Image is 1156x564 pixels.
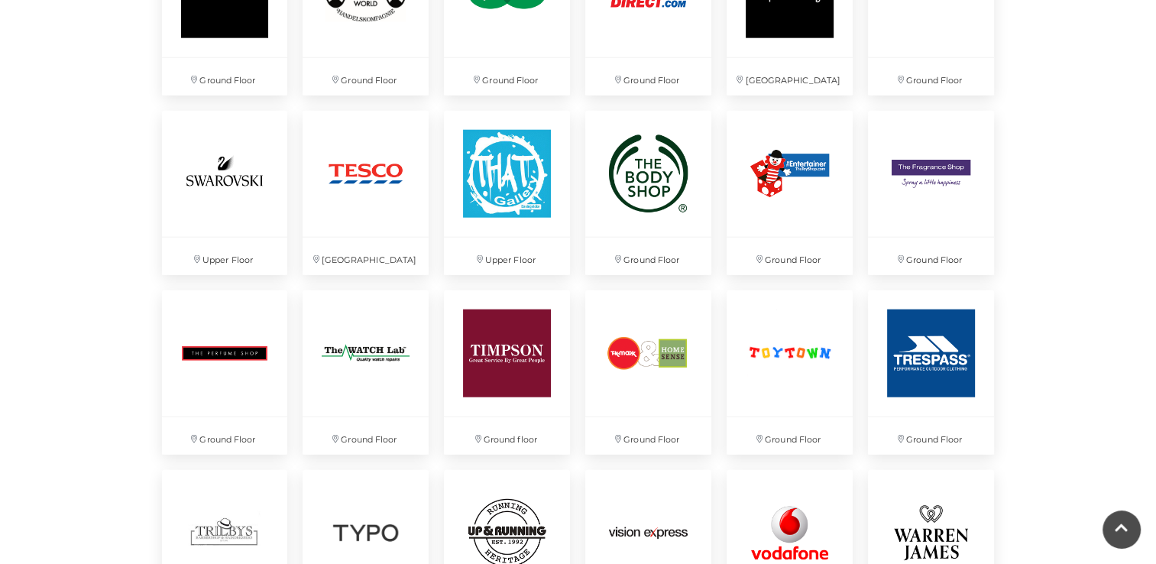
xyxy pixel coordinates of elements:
[585,58,711,96] p: Ground Floor
[154,103,296,283] a: Upper Floor
[162,417,288,455] p: Ground Floor
[585,417,711,455] p: Ground Floor
[860,283,1002,462] a: Ground Floor
[444,417,570,455] p: Ground floor
[578,103,719,283] a: Ground Floor
[436,103,578,283] a: That Gallery at Festival Place Upper Floor
[444,238,570,275] p: Upper Floor
[303,417,429,455] p: Ground Floor
[860,103,1002,283] a: Ground Floor
[303,58,429,96] p: Ground Floor
[154,283,296,462] a: Ground Floor
[868,58,994,96] p: Ground Floor
[444,58,570,96] p: Ground Floor
[162,238,288,275] p: Upper Floor
[303,290,429,417] img: The Watch Lab at Festival Place, Basingstoke.
[719,103,860,283] a: Ground Floor
[727,417,853,455] p: Ground Floor
[868,238,994,275] p: Ground Floor
[727,58,853,96] p: [GEOGRAPHIC_DATA]
[295,283,436,462] a: The Watch Lab at Festival Place, Basingstoke. Ground Floor
[303,238,429,275] p: [GEOGRAPHIC_DATA]
[585,238,711,275] p: Ground Floor
[719,283,860,462] a: Ground Floor
[578,283,719,462] a: Ground Floor
[444,111,570,237] img: That Gallery at Festival Place
[162,58,288,96] p: Ground Floor
[727,238,853,275] p: Ground Floor
[868,417,994,455] p: Ground Floor
[295,103,436,283] a: [GEOGRAPHIC_DATA]
[436,283,578,462] a: Ground floor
